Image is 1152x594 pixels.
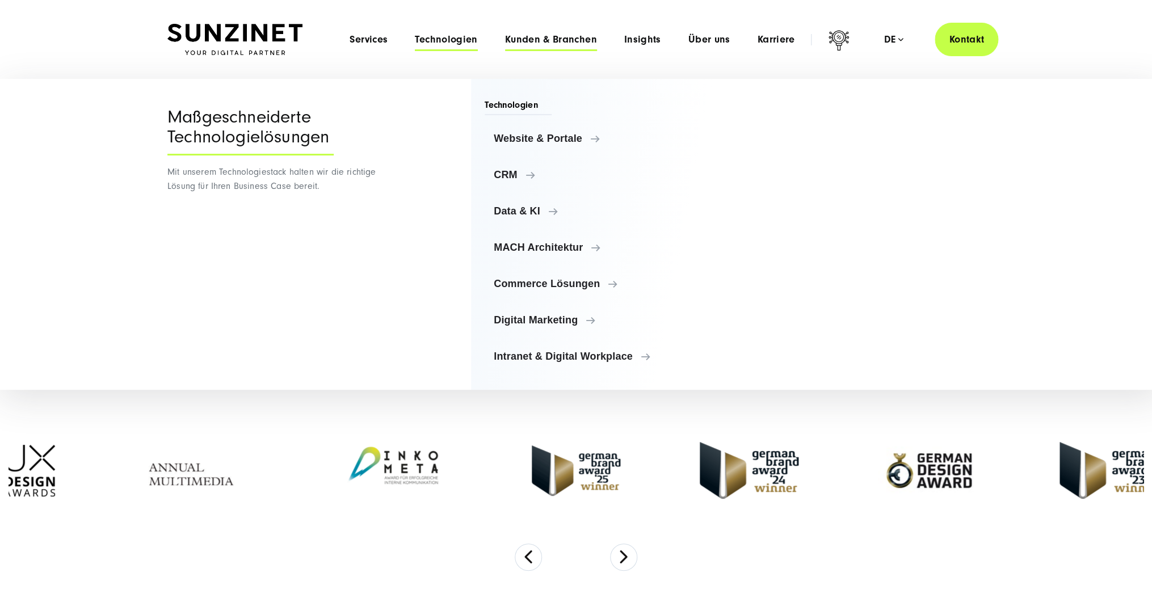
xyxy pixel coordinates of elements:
a: Kontakt [935,23,998,56]
a: MACH Architektur [485,234,728,261]
span: CRM [494,169,719,180]
span: Data & KI [494,205,719,217]
a: Karriere [757,34,794,45]
a: CRM [485,161,728,188]
a: Über uns [688,34,730,45]
img: German-Design-Award [878,428,980,513]
span: Technologien [485,99,552,115]
a: Intranet & Digital Workplace [485,343,728,370]
a: Digital Marketing [485,306,728,334]
span: Website & Portale [494,133,719,144]
img: German Brand Award winner 2025 - Full Service Digital Agentur SUNZINET [532,445,620,496]
p: Mit unserem Technologiestack halten wir die richtige Lösung für Ihren Business Case bereit. [167,165,380,193]
span: Commerce Lösungen [494,278,719,289]
a: Technologien [415,34,477,45]
a: Website & Portale [485,125,728,152]
button: Previous [515,544,542,571]
span: MACH Architektur [494,242,719,253]
a: Commerce Lösungen [485,270,728,297]
button: Next [610,544,637,571]
img: Annual Multimedia Awards - Full Service Digitalagentur SUNZINET [134,436,254,504]
a: Data & KI [485,197,728,225]
img: UX-Design-Awards [4,445,55,496]
a: Kunden & Branchen [505,34,597,45]
span: Intranet & Digital Workplace [494,351,719,362]
a: Services [350,34,388,45]
img: German-Brand-Award - Full Service digital agentur SUNZINET [700,442,798,499]
div: de [884,34,903,45]
img: SUNZINET Full Service Digital Agentur [167,24,302,56]
div: Maßgeschneiderte Technologielösungen [167,107,334,155]
span: Digital Marketing [494,314,719,326]
img: Inkometa Award für interne Kommunikation - Full Service Digitalagentur SUNZINET [333,436,452,504]
a: Insights [624,34,661,45]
